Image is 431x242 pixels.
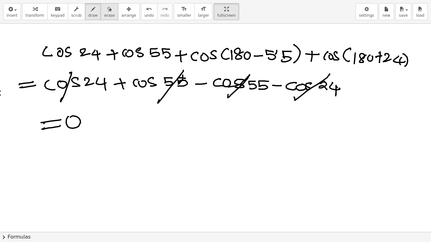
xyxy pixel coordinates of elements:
i: keyboard [55,5,61,13]
span: arrange [121,13,136,18]
span: smaller [177,13,191,18]
span: load [416,13,424,18]
i: redo [162,5,168,13]
span: settings [359,13,374,18]
span: scrub [71,13,82,18]
button: format_sizesmaller [174,3,195,20]
button: redoredo [157,3,173,20]
button: save [395,3,411,20]
span: fullscreen [217,13,235,18]
span: erase [104,13,115,18]
button: undoundo [141,3,157,20]
button: new [379,3,394,20]
span: new [382,13,390,18]
button: fullscreen [214,3,239,20]
span: larger [198,13,209,18]
i: undo [146,5,152,13]
span: save [399,13,408,18]
button: draw [85,3,101,20]
i: format_size [200,5,206,13]
span: insert [7,13,17,18]
button: scrub [68,3,85,20]
button: transform [22,3,48,20]
span: draw [88,13,98,18]
button: format_sizelarger [194,3,212,20]
i: format_size [181,5,187,13]
button: load [413,3,428,20]
span: undo [145,13,154,18]
span: transform [26,13,44,18]
button: insert [3,3,21,20]
button: settings [356,3,378,20]
span: redo [161,13,169,18]
button: erase [101,3,118,20]
button: arrange [118,3,140,20]
span: keypad [51,13,65,18]
button: keyboardkeypad [47,3,68,20]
